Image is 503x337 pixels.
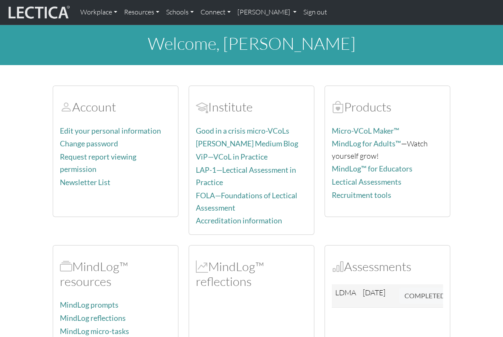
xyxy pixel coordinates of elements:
[60,178,110,187] a: Newsletter List
[60,327,129,336] a: MindLog micro-tasks
[300,3,331,21] a: Sign out
[121,3,163,21] a: Resources
[60,99,72,114] span: Account
[332,259,443,274] h2: Assessments
[332,284,359,308] td: LDMA
[196,99,208,114] span: Account
[60,152,136,174] a: Request report viewing permission
[234,3,300,21] a: [PERSON_NAME]
[163,3,197,21] a: Schools
[6,4,70,20] img: lecticalive
[196,139,298,148] a: [PERSON_NAME] Medium Blog
[77,3,121,21] a: Workplace
[60,126,161,135] a: Edit your personal information
[196,259,307,288] h2: MindLog™ reflections
[197,3,234,21] a: Connect
[196,259,208,274] span: MindLog
[332,259,344,274] span: Assessments
[196,166,296,187] a: LAP-1—Lectical Assessment in Practice
[196,216,282,225] a: Accreditation information
[196,100,307,114] h2: Institute
[196,152,268,161] a: ViP—VCoL in Practice
[332,191,391,200] a: Recruitment tools
[332,126,399,135] a: Micro-VCoL Maker™
[60,139,118,148] a: Change password
[60,259,72,274] span: MindLog™ resources
[332,164,413,173] a: MindLog™ for Educators
[60,259,171,288] h2: MindLog™ resources
[332,100,443,114] h2: Products
[363,288,385,297] span: [DATE]
[332,137,443,162] p: —Watch yourself grow!
[196,191,297,212] a: FOLA—Foundations of Lectical Assessment
[196,126,289,135] a: Good in a crisis micro-VCoLs
[60,300,119,309] a: MindLog prompts
[332,139,401,148] a: MindLog for Adults™
[332,177,401,186] a: Lectical Assessments
[60,100,171,114] h2: Account
[60,314,126,323] a: MindLog reflections
[332,99,344,114] span: Products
